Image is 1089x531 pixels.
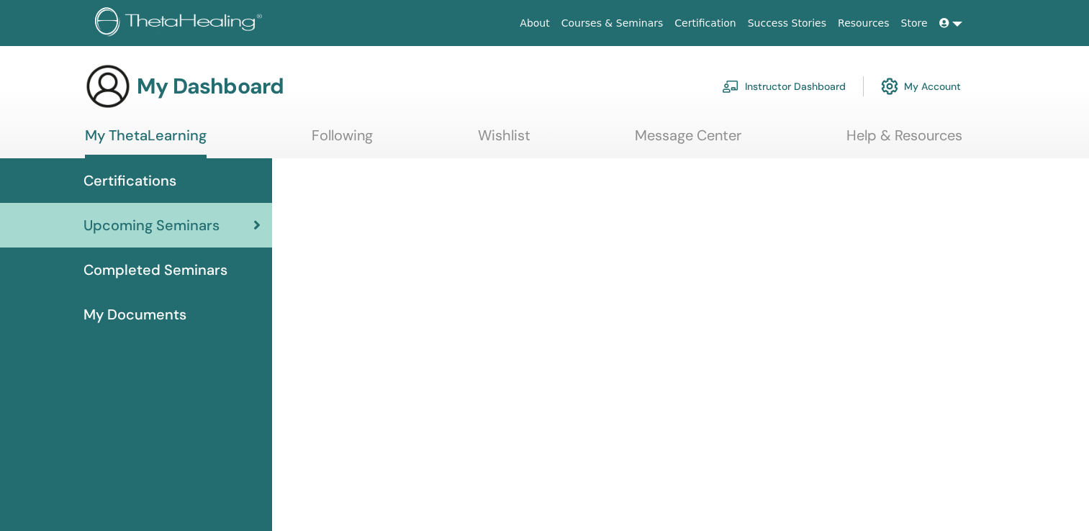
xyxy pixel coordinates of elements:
span: Certifications [83,170,176,191]
a: My ThetaLearning [85,127,207,158]
a: Courses & Seminars [556,10,669,37]
a: Message Center [635,127,741,155]
img: cog.svg [881,74,898,99]
span: My Documents [83,304,186,325]
img: generic-user-icon.jpg [85,63,131,109]
img: chalkboard-teacher.svg [722,80,739,93]
img: logo.png [95,7,267,40]
a: Instructor Dashboard [722,71,846,102]
span: Completed Seminars [83,259,227,281]
span: Upcoming Seminars [83,214,220,236]
a: Help & Resources [846,127,962,155]
a: Wishlist [478,127,530,155]
a: Success Stories [742,10,832,37]
a: Store [895,10,934,37]
a: Resources [832,10,895,37]
a: About [514,10,555,37]
a: My Account [881,71,961,102]
h3: My Dashboard [137,73,284,99]
a: Certification [669,10,741,37]
a: Following [312,127,373,155]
